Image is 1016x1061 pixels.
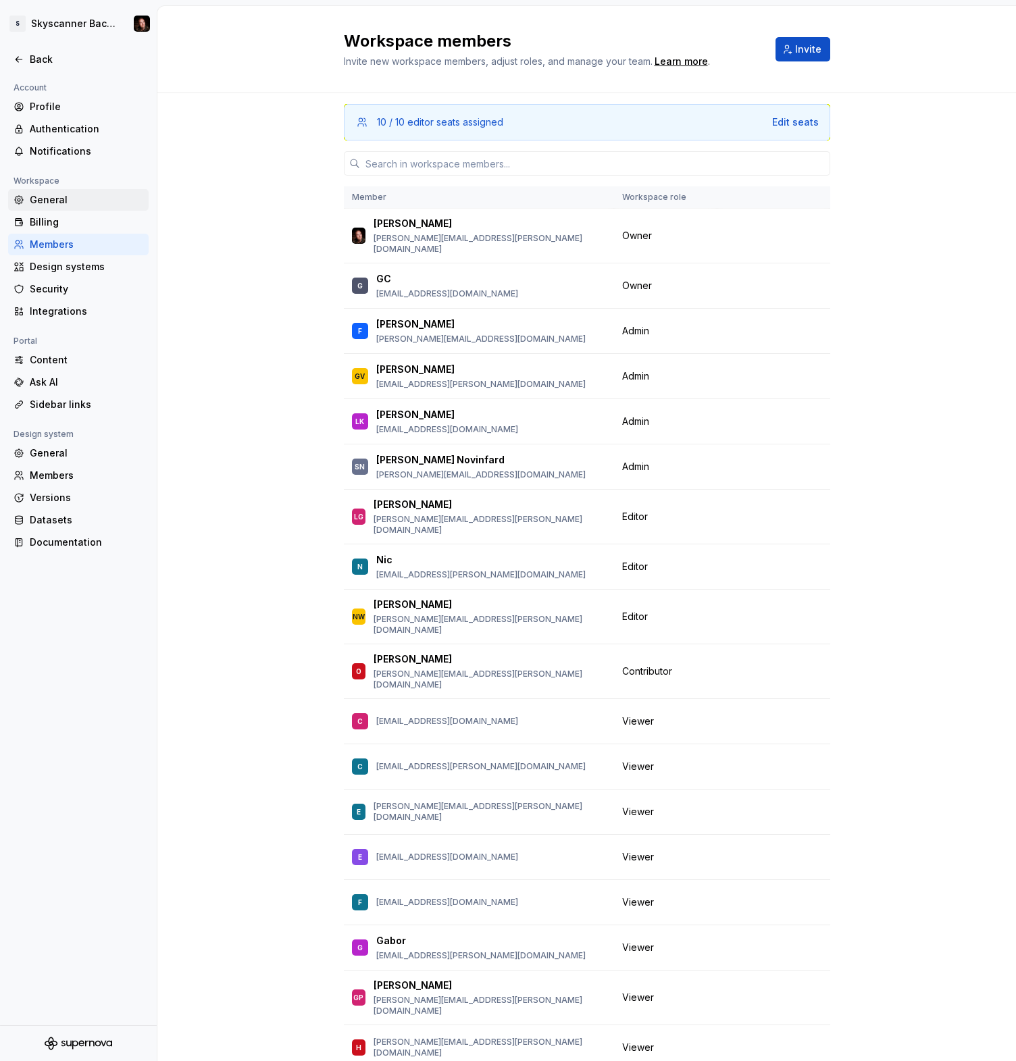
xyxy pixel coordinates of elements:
[374,1037,606,1058] p: [PERSON_NAME][EMAIL_ADDRESS][PERSON_NAME][DOMAIN_NAME]
[353,610,365,623] div: NW
[30,469,143,482] div: Members
[30,122,143,136] div: Authentication
[776,37,830,61] button: Invite
[30,282,143,296] div: Security
[614,186,717,209] th: Workspace role
[30,238,143,251] div: Members
[357,941,363,954] div: G
[355,415,364,428] div: LK
[622,715,654,728] span: Viewer
[30,100,143,113] div: Profile
[8,211,149,233] a: Billing
[134,16,150,32] img: Adam Wilson
[622,610,648,623] span: Editor
[344,186,614,209] th: Member
[622,229,652,242] span: Owner
[376,569,586,580] p: [EMAIL_ADDRESS][PERSON_NAME][DOMAIN_NAME]
[30,305,143,318] div: Integrations
[355,460,365,473] div: SN
[45,1037,112,1050] svg: Supernova Logo
[374,614,606,636] p: [PERSON_NAME][EMAIL_ADDRESS][PERSON_NAME][DOMAIN_NAME]
[358,324,362,338] div: F
[374,233,606,255] p: [PERSON_NAME][EMAIL_ADDRESS][PERSON_NAME][DOMAIN_NAME]
[357,560,363,573] div: N
[374,514,606,536] p: [PERSON_NAME][EMAIL_ADDRESS][PERSON_NAME][DOMAIN_NAME]
[795,43,821,56] span: Invite
[622,460,649,473] span: Admin
[655,55,708,68] div: Learn more
[8,140,149,162] a: Notifications
[622,805,654,819] span: Viewer
[374,979,452,992] p: [PERSON_NAME]
[30,145,143,158] div: Notifications
[376,469,586,480] p: [PERSON_NAME][EMAIL_ADDRESS][DOMAIN_NAME]
[622,560,648,573] span: Editor
[358,896,362,909] div: F
[8,278,149,300] a: Security
[8,333,43,349] div: Portal
[376,408,455,421] p: [PERSON_NAME]
[344,30,759,52] h2: Workspace members
[357,279,363,292] div: G
[30,491,143,504] div: Versions
[377,115,503,129] div: 10 / 10 editor seats assigned
[622,941,654,954] span: Viewer
[376,852,518,862] p: [EMAIL_ADDRESS][DOMAIN_NAME]
[376,288,518,299] p: [EMAIL_ADDRESS][DOMAIN_NAME]
[622,991,654,1004] span: Viewer
[374,801,606,823] p: [PERSON_NAME][EMAIL_ADDRESS][PERSON_NAME][DOMAIN_NAME]
[8,301,149,322] a: Integrations
[9,16,26,32] div: S
[622,850,654,864] span: Viewer
[8,394,149,415] a: Sidebar links
[30,215,143,229] div: Billing
[8,234,149,255] a: Members
[376,363,455,376] p: [PERSON_NAME]
[376,716,518,727] p: [EMAIL_ADDRESS][DOMAIN_NAME]
[376,761,586,772] p: [EMAIL_ADDRESS][PERSON_NAME][DOMAIN_NAME]
[30,376,143,389] div: Ask AI
[8,509,149,531] a: Datasets
[8,189,149,211] a: General
[622,510,648,523] span: Editor
[8,442,149,464] a: General
[376,334,586,344] p: [PERSON_NAME][EMAIL_ADDRESS][DOMAIN_NAME]
[622,760,654,773] span: Viewer
[622,415,649,428] span: Admin
[30,513,143,527] div: Datasets
[374,498,452,511] p: [PERSON_NAME]
[8,465,149,486] a: Members
[653,57,710,67] span: .
[352,228,365,244] img: Adam Wilson
[376,424,518,435] p: [EMAIL_ADDRESS][DOMAIN_NAME]
[622,279,652,292] span: Owner
[374,652,452,666] p: [PERSON_NAME]
[376,379,586,390] p: [EMAIL_ADDRESS][PERSON_NAME][DOMAIN_NAME]
[30,536,143,549] div: Documentation
[357,805,361,819] div: E
[376,897,518,908] p: [EMAIL_ADDRESS][DOMAIN_NAME]
[374,217,452,230] p: [PERSON_NAME]
[30,193,143,207] div: General
[358,850,362,864] div: E
[354,510,363,523] div: LG
[376,553,392,567] p: Nic
[622,324,649,338] span: Admin
[356,1041,361,1054] div: H
[376,934,406,948] p: Gabor
[8,487,149,509] a: Versions
[30,398,143,411] div: Sidebar links
[357,715,363,728] div: C
[8,118,149,140] a: Authentication
[622,369,649,383] span: Admin
[374,995,606,1016] p: [PERSON_NAME][EMAIL_ADDRESS][PERSON_NAME][DOMAIN_NAME]
[30,353,143,367] div: Content
[622,896,654,909] span: Viewer
[30,260,143,274] div: Design systems
[344,55,653,67] span: Invite new workspace members, adjust roles, and manage your team.
[376,272,391,286] p: GC
[772,115,819,129] button: Edit seats
[8,532,149,553] a: Documentation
